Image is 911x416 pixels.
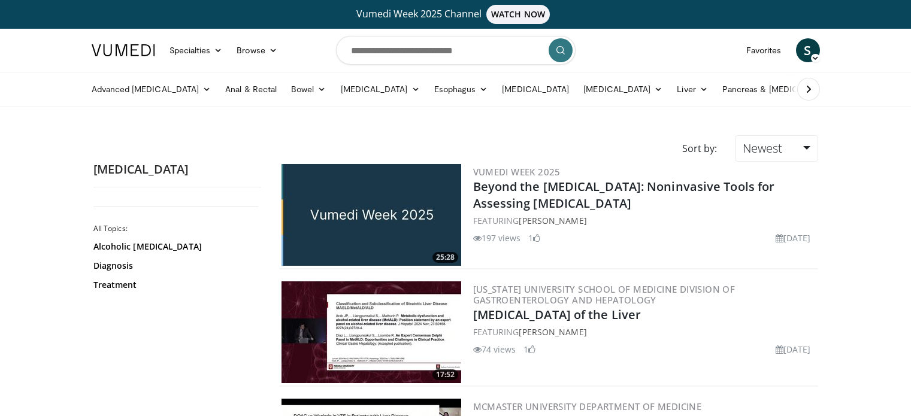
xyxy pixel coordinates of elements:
[743,140,782,156] span: Newest
[473,283,736,306] a: [US_STATE] University School of Medicine Division of Gastroenterology and Hepatology
[473,166,561,178] a: Vumedi Week 2025
[715,77,855,101] a: Pancreas & [MEDICAL_DATA]
[576,77,670,101] a: [MEDICAL_DATA]
[336,36,576,65] input: Search topics, interventions
[486,5,550,24] span: WATCH NOW
[282,281,461,383] img: 33542c3f-ab0e-4688-ae8e-b6f0fdae91a5.300x170_q85_crop-smart_upscale.jpg
[229,38,285,62] a: Browse
[93,260,255,272] a: Diagnosis
[523,343,535,356] li: 1
[93,5,818,24] a: Vumedi Week 2025 ChannelWATCH NOW
[473,232,521,244] li: 197 views
[282,281,461,383] a: 17:52
[473,400,702,412] a: McMaster University Department of Medicine
[93,279,255,291] a: Treatment
[218,77,284,101] a: Anal & Rectal
[284,77,333,101] a: Bowel
[282,164,461,266] img: 9e160bef-a4f3-41df-836b-61a7d7207b89.jpg.300x170_q85_crop-smart_upscale.jpg
[432,252,458,263] span: 25:28
[670,77,715,101] a: Liver
[432,369,458,380] span: 17:52
[473,178,775,211] a: Beyond the [MEDICAL_DATA]: Noninvasive Tools for Assessing [MEDICAL_DATA]
[93,224,258,233] h2: All Topics:
[776,343,811,356] li: [DATE]
[473,326,816,338] div: FEATURING
[673,135,726,162] div: Sort by:
[92,44,155,56] img: VuMedi Logo
[776,232,811,244] li: [DATE]
[796,38,820,62] a: S
[334,77,427,101] a: [MEDICAL_DATA]
[84,77,219,101] a: Advanced [MEDICAL_DATA]
[93,241,255,253] a: Alcoholic [MEDICAL_DATA]
[473,343,516,356] li: 74 views
[93,162,261,177] h2: [MEDICAL_DATA]
[519,215,586,226] a: [PERSON_NAME]
[735,135,818,162] a: Newest
[162,38,230,62] a: Specialties
[473,214,816,227] div: FEATURING
[739,38,789,62] a: Favorites
[427,77,495,101] a: Esophagus
[473,306,641,323] a: [MEDICAL_DATA] of the Liver
[519,326,586,338] a: [PERSON_NAME]
[528,232,540,244] li: 1
[495,77,576,101] a: [MEDICAL_DATA]
[282,164,461,266] a: 25:28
